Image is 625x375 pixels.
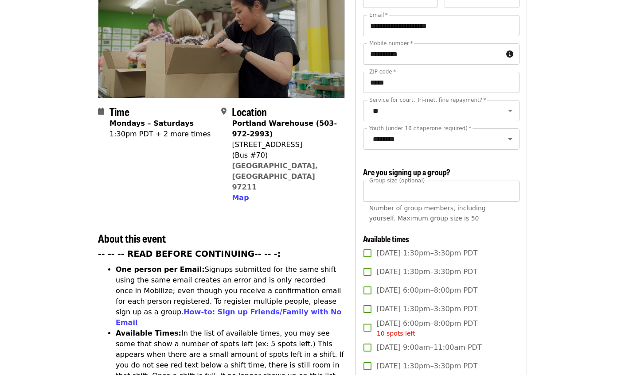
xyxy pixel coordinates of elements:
span: [DATE] 9:00am–11:00am PDT [377,342,482,353]
button: Map [232,193,249,203]
a: [GEOGRAPHIC_DATA], [GEOGRAPHIC_DATA] 97211 [232,162,318,191]
label: Youth (under 16 chaperone required) [369,126,471,131]
strong: Portland Warehouse (503-972-2993) [232,119,337,138]
span: Are you signing up a group? [363,166,450,178]
label: Service for court, Tri-met, fine repayment? [369,97,486,103]
span: [DATE] 6:00pm–8:00pm PDT [377,318,477,338]
button: Open [504,104,516,117]
span: [DATE] 1:30pm–3:30pm PDT [377,267,477,277]
label: ZIP code [369,69,396,74]
input: Email [363,15,520,36]
input: Mobile number [363,43,503,65]
input: [object Object] [363,181,520,202]
div: (Bus #70) [232,150,337,161]
i: circle-info icon [506,50,513,58]
div: 1:30pm PDT + 2 more times [109,129,211,139]
span: [DATE] 6:00pm–8:00pm PDT [377,285,477,296]
i: calendar icon [98,107,104,116]
div: [STREET_ADDRESS] [232,139,337,150]
span: [DATE] 1:30pm–3:30pm PDT [377,361,477,371]
span: Number of group members, including yourself. Maximum group size is 50 [369,205,486,222]
span: [DATE] 1:30pm–3:30pm PDT [377,304,477,314]
strong: Available Times: [116,329,181,337]
span: Map [232,193,249,202]
span: Time [109,104,129,119]
span: 10 spots left [377,330,415,337]
input: ZIP code [363,72,520,93]
span: [DATE] 1:30pm–3:30pm PDT [377,248,477,259]
label: Email [369,12,388,18]
button: Open [504,133,516,145]
span: Location [232,104,267,119]
span: Available times [363,233,409,244]
a: How-to: Sign up Friends/Family with No Email [116,308,342,327]
label: Mobile number [369,41,413,46]
span: About this event [98,230,166,246]
li: Signups submitted for the same shift using the same email creates an error and is only recorded o... [116,264,345,328]
i: map-marker-alt icon [221,107,227,116]
strong: -- -- -- READ BEFORE CONTINUING-- -- -: [98,249,281,259]
strong: Mondays – Saturdays [109,119,194,128]
span: Group size (optional) [369,177,425,183]
strong: One person per Email: [116,265,205,274]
